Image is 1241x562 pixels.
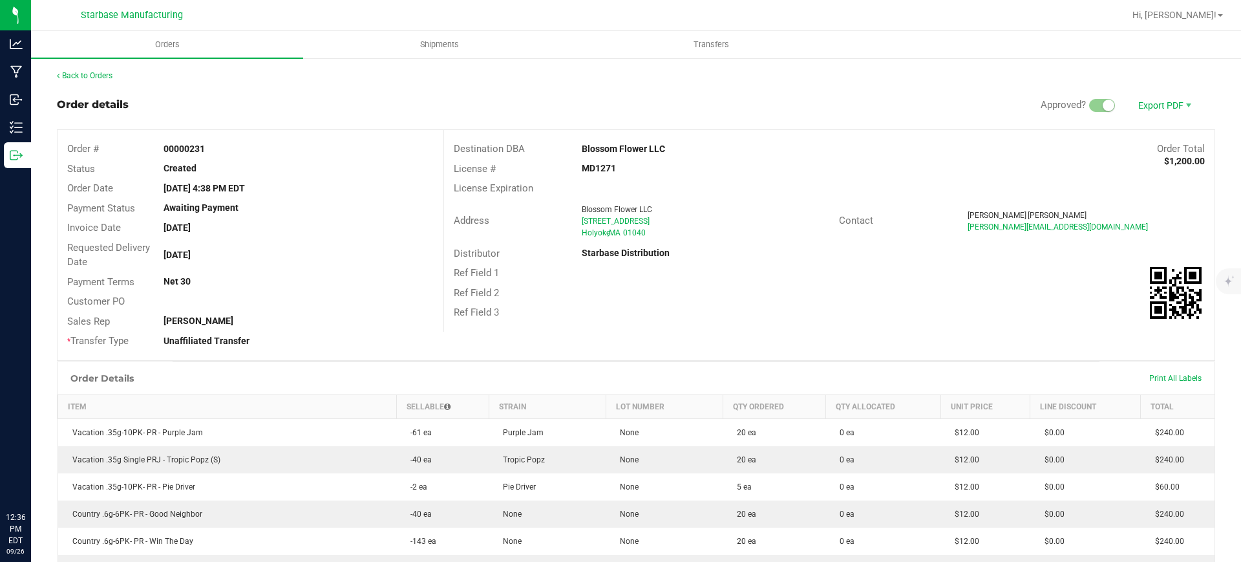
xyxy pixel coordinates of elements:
[67,182,113,194] span: Order Date
[730,428,756,437] span: 20 ea
[396,394,489,418] th: Sellable
[404,510,432,519] span: -40 ea
[948,428,979,437] span: $12.00
[404,482,427,492] span: -2 ea
[582,228,610,237] span: Holyoke
[1028,211,1087,220] span: [PERSON_NAME]
[723,394,825,418] th: Qty Ordered
[58,394,397,418] th: Item
[303,31,575,58] a: Shipments
[31,31,303,58] a: Orders
[1038,455,1065,464] span: $0.00
[1149,482,1180,492] span: $60.00
[67,143,99,155] span: Order #
[164,202,239,213] strong: Awaiting Payment
[496,428,544,437] span: Purple Jam
[825,394,940,418] th: Qty Allocated
[582,205,652,214] span: Blossom Flower LLC
[1038,510,1065,519] span: $0.00
[10,38,23,50] inline-svg: Analytics
[67,276,134,288] span: Payment Terms
[66,455,220,464] span: Vacation .35g Single PRJ - Tropic Popz (S)
[948,482,979,492] span: $12.00
[164,336,249,346] strong: Unaffiliated Transfer
[948,455,979,464] span: $12.00
[1150,267,1202,319] qrcode: 00000231
[496,510,522,519] span: None
[833,428,854,437] span: 0 ea
[833,537,854,546] span: 0 ea
[404,455,432,464] span: -40 ea
[676,39,747,50] span: Transfers
[66,482,195,492] span: Vacation .35g-10PK- PR - Pie Driver
[10,65,23,78] inline-svg: Manufacturing
[948,537,979,546] span: $12.00
[613,510,639,519] span: None
[404,537,436,546] span: -143 ea
[606,394,723,418] th: Lot Number
[6,546,25,556] p: 09/26
[164,250,191,260] strong: [DATE]
[454,287,499,299] span: Ref Field 2
[1149,537,1184,546] span: $240.00
[730,482,752,492] span: 5 ea
[489,394,606,418] th: Strain
[10,149,23,162] inline-svg: Outbound
[609,228,620,237] span: MA
[454,307,499,318] span: Ref Field 3
[1038,537,1065,546] span: $0.00
[582,163,616,173] strong: MD1271
[164,183,245,193] strong: [DATE] 4:38 PM EDT
[940,394,1030,418] th: Unit Price
[67,335,129,347] span: Transfer Type
[833,510,854,519] span: 0 ea
[833,482,854,492] span: 0 ea
[10,121,23,134] inline-svg: Inventory
[1125,93,1202,116] li: Export PDF
[1030,394,1141,418] th: Line Discount
[1132,10,1216,20] span: Hi, [PERSON_NAME]!
[1149,455,1184,464] span: $240.00
[57,97,129,113] div: Order details
[613,537,639,546] span: None
[70,373,134,384] h1: Order Details
[582,144,665,154] strong: Blossom Flower LLC
[454,215,489,226] span: Address
[164,276,191,286] strong: Net 30
[496,537,522,546] span: None
[730,510,756,519] span: 20 ea
[608,228,609,237] span: ,
[164,144,205,154] strong: 00000231
[582,217,650,226] span: [STREET_ADDRESS]
[6,512,25,546] p: 12:36 PM EDT
[67,316,110,327] span: Sales Rep
[57,71,112,80] a: Back to Orders
[403,39,476,50] span: Shipments
[404,428,432,437] span: -61 ea
[1141,394,1214,418] th: Total
[730,537,756,546] span: 20 ea
[13,459,52,497] iframe: Resource center
[454,163,496,175] span: License #
[575,31,847,58] a: Transfers
[67,202,135,214] span: Payment Status
[164,163,196,173] strong: Created
[10,93,23,106] inline-svg: Inbound
[582,248,670,258] strong: Starbase Distribution
[1038,482,1065,492] span: $0.00
[138,39,197,50] span: Orders
[81,10,183,21] span: Starbase Manufacturing
[67,242,150,268] span: Requested Delivery Date
[613,482,639,492] span: None
[66,428,203,437] span: Vacation .35g-10PK- PR - Purple Jam
[1150,267,1202,319] img: Scan me!
[1041,99,1086,111] span: Approved?
[496,455,545,464] span: Tropic Popz
[454,182,533,194] span: License Expiration
[968,222,1148,232] span: [PERSON_NAME][EMAIL_ADDRESS][DOMAIN_NAME]
[1164,156,1205,166] strong: $1,200.00
[730,455,756,464] span: 20 ea
[454,143,525,155] span: Destination DBA
[66,510,202,519] span: Country .6g-6PK- PR - Good Neighbor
